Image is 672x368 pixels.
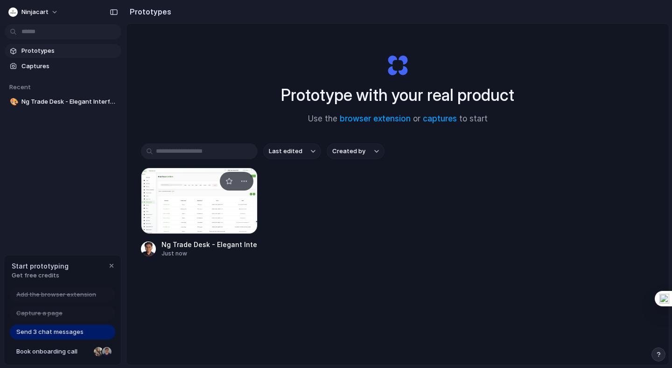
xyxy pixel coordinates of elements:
[126,6,171,17] h2: Prototypes
[16,327,84,337] span: Send 3 chat messages
[5,95,121,109] a: 🎨Ng Trade Desk - Elegant Interface Design
[161,240,258,249] div: Ng Trade Desk - Elegant Interface Design
[16,309,63,318] span: Capture a page
[9,83,31,91] span: Recent
[332,147,365,156] span: Created by
[21,46,118,56] span: Prototypes
[5,44,121,58] a: Prototypes
[308,113,488,125] span: Use the or to start
[423,114,457,123] a: captures
[12,271,69,280] span: Get free credits
[101,346,112,357] div: Christian Iacullo
[21,62,118,71] span: Captures
[5,59,121,73] a: Captures
[5,5,63,20] button: Ninjacart
[141,168,258,258] a: Ng Trade Desk - Elegant Interface DesignNg Trade Desk - Elegant Interface DesignJust now
[327,143,385,159] button: Created by
[161,249,258,258] div: Just now
[16,290,96,299] span: Add the browser extension
[12,261,69,271] span: Start prototyping
[21,7,49,17] span: Ninjacart
[340,114,411,123] a: browser extension
[8,97,18,106] button: 🎨
[10,344,115,359] a: Book onboarding call
[21,97,118,106] span: Ng Trade Desk - Elegant Interface Design
[281,83,514,107] h1: Prototype with your real product
[269,147,302,156] span: Last edited
[16,347,90,356] span: Book onboarding call
[93,346,104,357] div: Nicole Kubica
[10,97,16,107] div: 🎨
[263,143,321,159] button: Last edited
